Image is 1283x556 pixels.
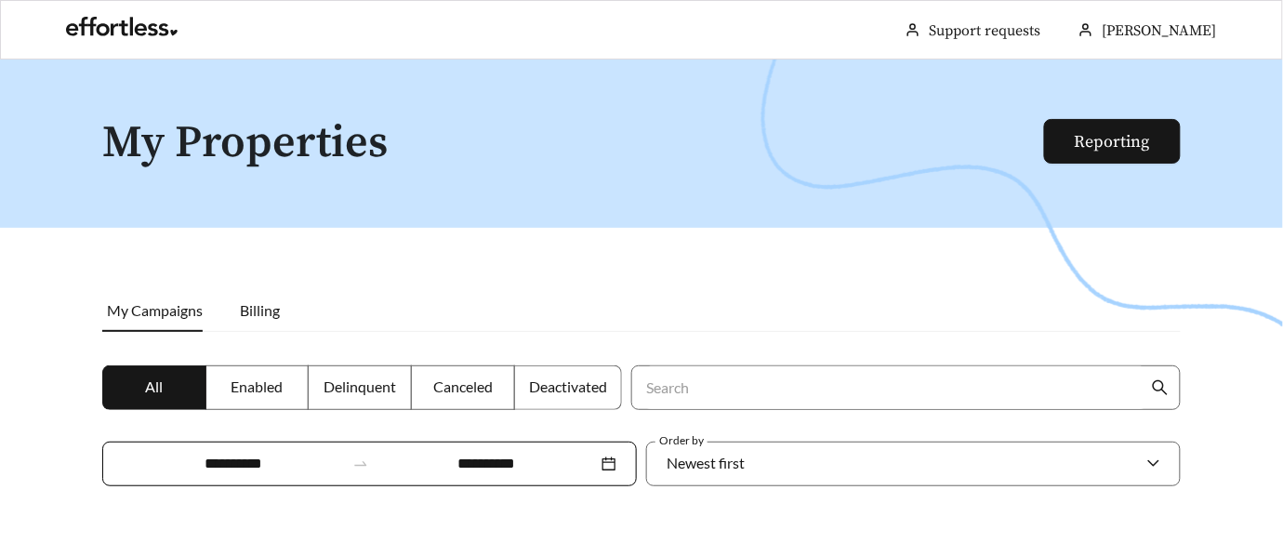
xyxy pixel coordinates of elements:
[1152,379,1169,396] span: search
[1044,119,1181,164] button: Reporting
[352,456,369,472] span: swap-right
[231,377,284,395] span: Enabled
[1103,21,1217,40] span: [PERSON_NAME]
[667,454,745,471] span: Newest first
[930,21,1041,40] a: Support requests
[433,377,493,395] span: Canceled
[145,377,163,395] span: All
[352,456,369,472] span: to
[1075,131,1150,152] a: Reporting
[102,119,1046,168] h1: My Properties
[529,377,607,395] span: Deactivated
[240,301,280,319] span: Billing
[107,301,203,319] span: My Campaigns
[324,377,396,395] span: Delinquent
